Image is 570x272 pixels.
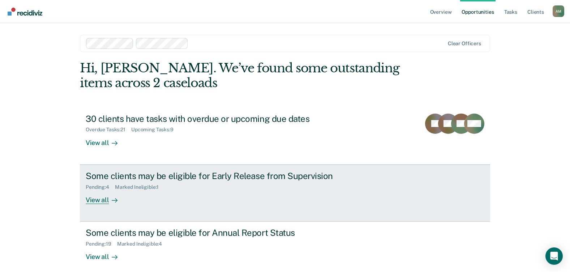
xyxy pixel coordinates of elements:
div: Open Intercom Messenger [545,247,563,265]
div: Upcoming Tasks : 9 [131,127,179,133]
div: Pending : 4 [86,184,115,190]
div: Some clients may be eligible for Early Release from Supervision [86,171,339,181]
div: Overdue Tasks : 21 [86,127,131,133]
div: Marked Ineligible : 4 [117,241,168,247]
div: Pending : 19 [86,241,117,247]
a: 30 clients have tasks with overdue or upcoming due datesOverdue Tasks:21Upcoming Tasks:9View all [80,108,490,165]
a: Some clients may be eligible for Early Release from SupervisionPending:4Marked Ineligible:1View all [80,165,490,222]
div: A M [553,5,564,17]
div: View all [86,247,126,261]
button: Profile dropdown button [553,5,564,17]
div: Hi, [PERSON_NAME]. We’ve found some outstanding items across 2 caseloads [80,61,408,90]
div: Clear officers [448,41,481,47]
img: Recidiviz [8,8,42,16]
div: View all [86,190,126,204]
div: Some clients may be eligible for Annual Report Status [86,228,339,238]
div: View all [86,133,126,147]
div: 30 clients have tasks with overdue or upcoming due dates [86,114,339,124]
div: Marked Ineligible : 1 [115,184,164,190]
